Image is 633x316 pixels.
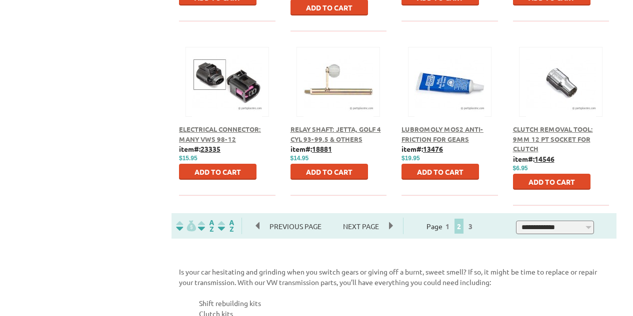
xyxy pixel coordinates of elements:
li: Shift rebuilding kits [199,298,609,309]
span: Add to Cart [528,177,575,186]
span: $15.95 [179,155,197,162]
span: Next Page [333,219,389,234]
a: LubroMoly MoS2 Anti-Friction for Gears [401,125,483,143]
b: item#: [513,154,554,163]
img: Sort by Sales Rank [216,220,236,232]
a: Previous Page [256,222,333,231]
span: $14.95 [290,155,309,162]
p: Is your car hesitating and grinding when you switch gears or giving off a burnt, sweet smell? If ... [179,267,609,288]
u: 23335 [200,144,220,153]
a: Next Page [333,222,389,231]
button: Add to Cart [513,174,590,190]
u: 13476 [423,144,443,153]
span: Add to Cart [194,167,241,176]
button: Add to Cart [290,164,368,180]
img: Sort by Headline [196,220,216,232]
button: Add to Cart [401,164,479,180]
span: Add to Cart [306,167,352,176]
img: filterpricelow.svg [176,220,196,232]
b: item#: [290,144,332,153]
span: Previous Page [259,219,331,234]
div: Page [403,218,498,234]
span: $19.95 [401,155,420,162]
a: 1 [443,222,452,231]
span: 2 [454,219,463,234]
b: item#: [179,144,220,153]
span: Add to Cart [306,3,352,12]
a: Clutch Removal Tool: 9mm 12 pt Socket for clutch [513,125,593,153]
span: $6.95 [513,165,528,172]
a: 3 [466,222,475,231]
b: item#: [401,144,443,153]
u: 14546 [534,154,554,163]
span: Add to Cart [417,167,463,176]
button: Add to Cart [179,164,256,180]
a: Relay Shaft: Jetta, Golf 4 cyl 93-99.5 & Others [290,125,381,143]
a: Electrical Connector: Many VWs 98-12 [179,125,261,143]
u: 18881 [312,144,332,153]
